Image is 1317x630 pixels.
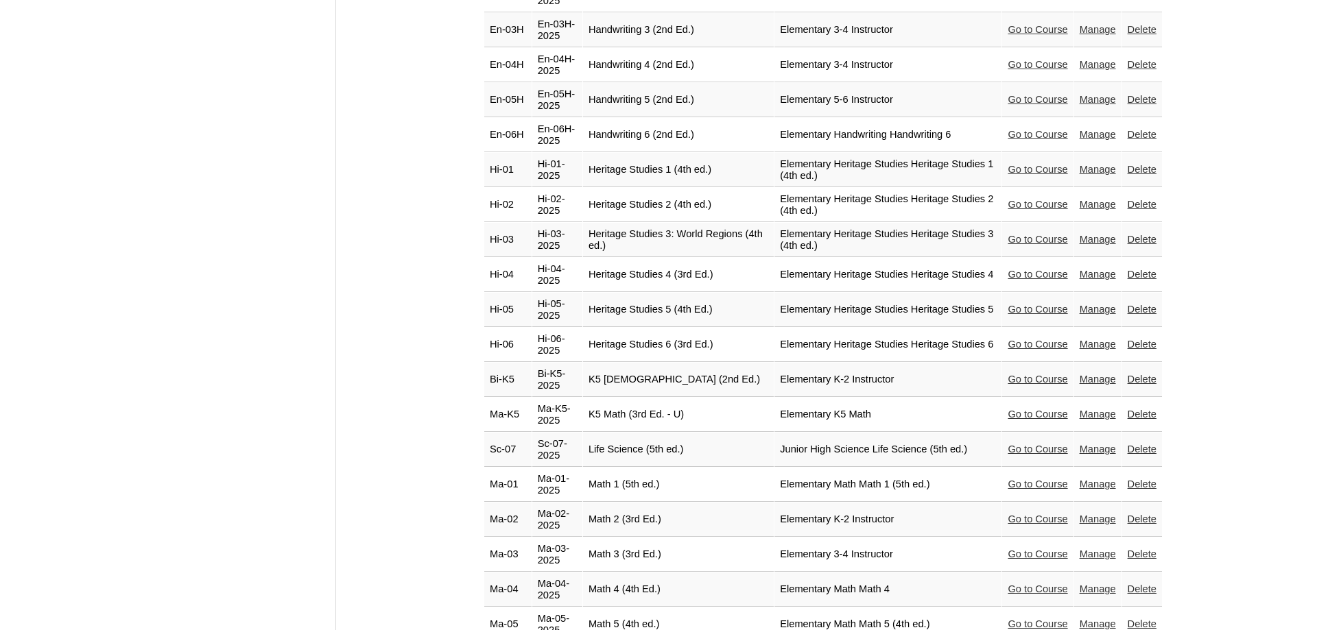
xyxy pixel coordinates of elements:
a: Go to Course [1008,548,1067,559]
td: Ma-03-2025 [532,537,582,572]
a: Go to Course [1008,444,1067,455]
td: En-03H-2025 [532,13,582,47]
a: Go to Course [1008,409,1067,420]
td: Life Science (5th ed.) [583,433,774,467]
td: K5 Math (3rd Ed. - U) [583,398,774,432]
a: Delete [1128,409,1156,420]
td: Elementary Heritage Studies Heritage Studies 2 (4th ed.) [774,188,1001,222]
td: Hi-04 [484,258,532,292]
td: Elementary K-2 Instructor [774,363,1001,397]
td: Ma-01-2025 [532,468,582,502]
td: Handwriting 4 (2nd Ed.) [583,48,774,82]
a: Go to Course [1008,234,1067,245]
a: Delete [1128,513,1156,524]
td: Hi-03-2025 [532,223,582,257]
td: Math 1 (5th ed.) [583,468,774,502]
td: Math 4 (4th Ed.) [583,572,774,607]
td: Math 3 (3rd Ed.) [583,537,774,572]
td: Elementary 3-4 Instructor [774,537,1001,572]
a: Go to Course [1008,164,1067,175]
a: Delete [1128,618,1156,629]
td: Ma-K5-2025 [532,398,582,432]
td: Ma-01 [484,468,532,502]
a: Delete [1128,129,1156,140]
td: Ma-04 [484,572,532,607]
a: Manage [1080,339,1116,350]
a: Go to Course [1008,59,1067,70]
a: Delete [1128,444,1156,455]
td: Ma-02-2025 [532,502,582,537]
td: Heritage Studies 1 (4th ed.) [583,153,774,187]
a: Manage [1080,24,1116,35]
a: Manage [1080,234,1116,245]
td: En-06H-2025 [532,118,582,152]
a: Delete [1128,548,1156,559]
td: Handwriting 3 (2nd Ed.) [583,13,774,47]
a: Go to Course [1008,374,1067,385]
a: Manage [1080,478,1116,489]
td: Heritage Studies 6 (3rd Ed.) [583,328,774,362]
td: Sc-07 [484,433,532,467]
td: Heritage Studies 3: World Regions (4th ed.) [583,223,774,257]
a: Delete [1128,59,1156,70]
td: K5 [DEMOGRAPHIC_DATA] (2nd Ed.) [583,363,774,397]
a: Delete [1128,583,1156,594]
a: Go to Course [1008,94,1067,105]
a: Go to Course [1008,478,1067,489]
td: Junior High Science Life Science (5th ed.) [774,433,1001,467]
a: Go to Course [1008,618,1067,629]
a: Manage [1080,199,1116,210]
a: Delete [1128,304,1156,315]
td: En-04H-2025 [532,48,582,82]
a: Delete [1128,234,1156,245]
td: Hi-02-2025 [532,188,582,222]
td: Ma-03 [484,537,532,572]
td: Hi-01-2025 [532,153,582,187]
a: Manage [1080,583,1116,594]
a: Delete [1128,478,1156,489]
a: Manage [1080,94,1116,105]
a: Manage [1080,129,1116,140]
a: Go to Course [1008,339,1067,350]
td: Heritage Studies 5 (4th Ed.) [583,293,774,327]
a: Go to Course [1008,199,1067,210]
td: En-03H [484,13,532,47]
a: Manage [1080,409,1116,420]
td: Elementary Math Math 1 (5th ed.) [774,468,1001,502]
td: Hi-06 [484,328,532,362]
a: Go to Course [1008,513,1067,524]
td: En-05H [484,83,532,117]
a: Delete [1128,94,1156,105]
td: Hi-06-2025 [532,328,582,362]
a: Delete [1128,339,1156,350]
a: Go to Course [1008,24,1067,35]
td: Elementary Heritage Studies Heritage Studies 4 [774,258,1001,292]
a: Manage [1080,444,1116,455]
td: Ma-02 [484,502,532,537]
a: Manage [1080,374,1116,385]
td: Hi-05-2025 [532,293,582,327]
td: En-05H-2025 [532,83,582,117]
a: Manage [1080,513,1116,524]
td: Hi-04-2025 [532,258,582,292]
td: Hi-02 [484,188,532,222]
td: Elementary K5 Math [774,398,1001,432]
td: Elementary Heritage Studies Heritage Studies 6 [774,328,1001,362]
td: Elementary K-2 Instructor [774,502,1001,537]
a: Go to Course [1008,583,1067,594]
a: Manage [1080,548,1116,559]
td: Elementary 5-6 Instructor [774,83,1001,117]
td: Bi-K5 [484,363,532,397]
td: Hi-01 [484,153,532,187]
a: Manage [1080,304,1116,315]
td: Hi-05 [484,293,532,327]
a: Manage [1080,59,1116,70]
td: Ma-04-2025 [532,572,582,607]
td: En-04H [484,48,532,82]
a: Delete [1128,24,1156,35]
td: En-06H [484,118,532,152]
td: Handwriting 6 (2nd Ed.) [583,118,774,152]
td: Elementary Heritage Studies Heritage Studies 5 [774,293,1001,327]
a: Delete [1128,199,1156,210]
a: Delete [1128,269,1156,280]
